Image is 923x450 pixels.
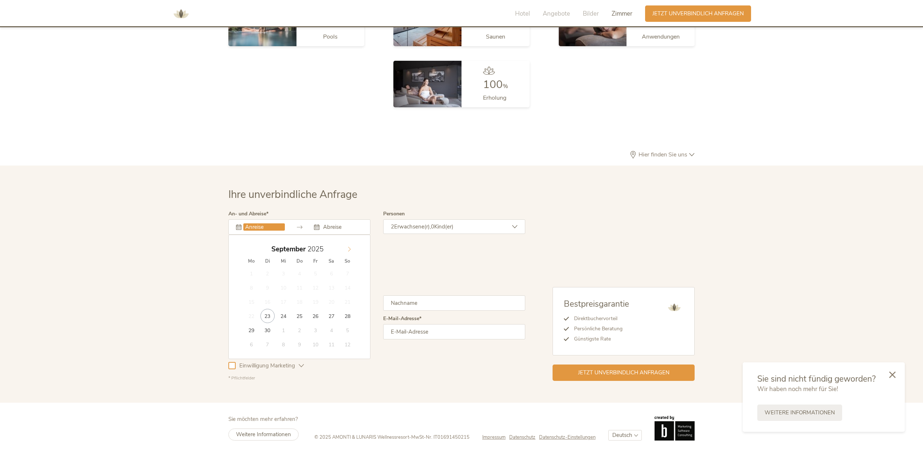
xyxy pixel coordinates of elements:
span: Mo [243,259,259,264]
span: Anwendungen [642,33,680,41]
span: September 10, 2025 [276,280,290,295]
input: E-Mail-Adresse [383,324,525,339]
span: Weitere Informationen [236,431,291,438]
span: 0 [431,223,434,230]
span: Ihre unverbindliche Anfrage [228,187,357,202]
a: Weitere Informationen [757,405,842,421]
span: September 11, 2025 [292,280,306,295]
span: Impressum [482,434,506,441]
span: September 24, 2025 [276,309,290,323]
span: September 26, 2025 [308,309,322,323]
span: Oktober 11, 2025 [324,337,338,351]
span: September 12, 2025 [308,280,322,295]
span: Oktober 3, 2025 [308,323,322,337]
span: September 13, 2025 [324,280,338,295]
span: MwSt-Nr. IT01691450215 [411,434,470,441]
span: September 22, 2025 [244,309,259,323]
span: September 23, 2025 [260,309,275,323]
input: Abreise [321,223,363,231]
span: Pools [323,33,338,41]
span: Kind(er) [434,223,453,230]
span: Oktober 8, 2025 [276,337,290,351]
span: September 15, 2025 [244,295,259,309]
span: Oktober 4, 2025 [324,323,338,337]
span: Oktober 6, 2025 [244,337,259,351]
span: September 17, 2025 [276,295,290,309]
span: Mi [275,259,291,264]
li: Direktbuchervorteil [569,314,629,324]
span: Jetzt unverbindlich anfragen [652,10,744,17]
img: Brandnamic GmbH | Leading Hospitality Solutions [655,416,695,441]
a: Datenschutz-Einstellungen [539,434,596,441]
span: 100 [483,77,503,92]
input: Anreise [243,223,285,231]
span: Oktober 7, 2025 [260,337,275,351]
span: Erholung [483,94,506,102]
span: September 7, 2025 [340,266,354,280]
span: September 18, 2025 [292,295,306,309]
span: Oktober 9, 2025 [292,337,306,351]
span: September 5, 2025 [308,266,322,280]
span: September 21, 2025 [340,295,354,309]
span: Do [291,259,307,264]
span: Oktober 2, 2025 [292,323,306,337]
span: September 27, 2025 [324,309,338,323]
span: Zimmer [612,9,632,18]
span: Saunen [486,33,505,41]
label: Personen [383,211,405,216]
span: September 28, 2025 [340,309,354,323]
span: September 2, 2025 [260,266,275,280]
span: September 16, 2025 [260,295,275,309]
span: September 4, 2025 [292,266,306,280]
span: Oktober 12, 2025 [340,337,354,351]
a: Impressum [482,434,509,441]
span: © 2025 AMONTI & LUNARIS Wellnessresort [314,434,409,441]
span: September 9, 2025 [260,280,275,295]
span: Angebote [543,9,570,18]
input: Nachname [383,295,525,311]
span: Hier finden Sie uns [637,152,689,158]
span: September 3, 2025 [276,266,290,280]
span: Einwilligung Marketing [236,362,299,370]
span: September [271,246,306,253]
span: Sie möchten mehr erfahren? [228,415,298,423]
span: Oktober 5, 2025 [340,323,354,337]
a: Weitere Informationen [228,429,299,441]
span: September 30, 2025 [260,323,275,337]
span: Erwachsene(r), [394,223,431,230]
span: September 1, 2025 [244,266,259,280]
span: Oktober 1, 2025 [276,323,290,337]
span: September 6, 2025 [324,266,338,280]
span: September 8, 2025 [244,280,259,295]
span: - [409,434,411,441]
span: So [339,259,356,264]
span: Bilder [583,9,599,18]
div: * Pflichtfelder [228,375,525,381]
a: Datenschutz [509,434,539,441]
span: Sa [323,259,339,264]
span: Hotel [515,9,530,18]
input: Year [306,244,330,254]
span: Oktober 10, 2025 [308,337,322,351]
span: 2 [391,223,394,230]
span: Di [259,259,275,264]
span: Sie sind nicht fündig geworden? [757,373,876,385]
span: September 20, 2025 [324,295,338,309]
span: September 19, 2025 [308,295,322,309]
a: AMONTI & LUNARIS Wellnessresort [170,11,192,16]
span: September 29, 2025 [244,323,259,337]
span: Fr [307,259,323,264]
img: AMONTI & LUNARIS Wellnessresort [170,3,192,25]
li: Günstigste Rate [569,334,629,344]
span: Datenschutz [509,434,535,441]
span: Wir haben noch mehr für Sie! [757,385,838,393]
span: September 25, 2025 [292,309,306,323]
label: E-Mail-Adresse [383,316,421,321]
label: An- und Abreise [228,211,268,216]
span: % [503,82,508,90]
li: Persönliche Beratung [569,324,629,334]
span: September 14, 2025 [340,280,354,295]
img: AMONTI & LUNARIS Wellnessresort [665,298,683,316]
